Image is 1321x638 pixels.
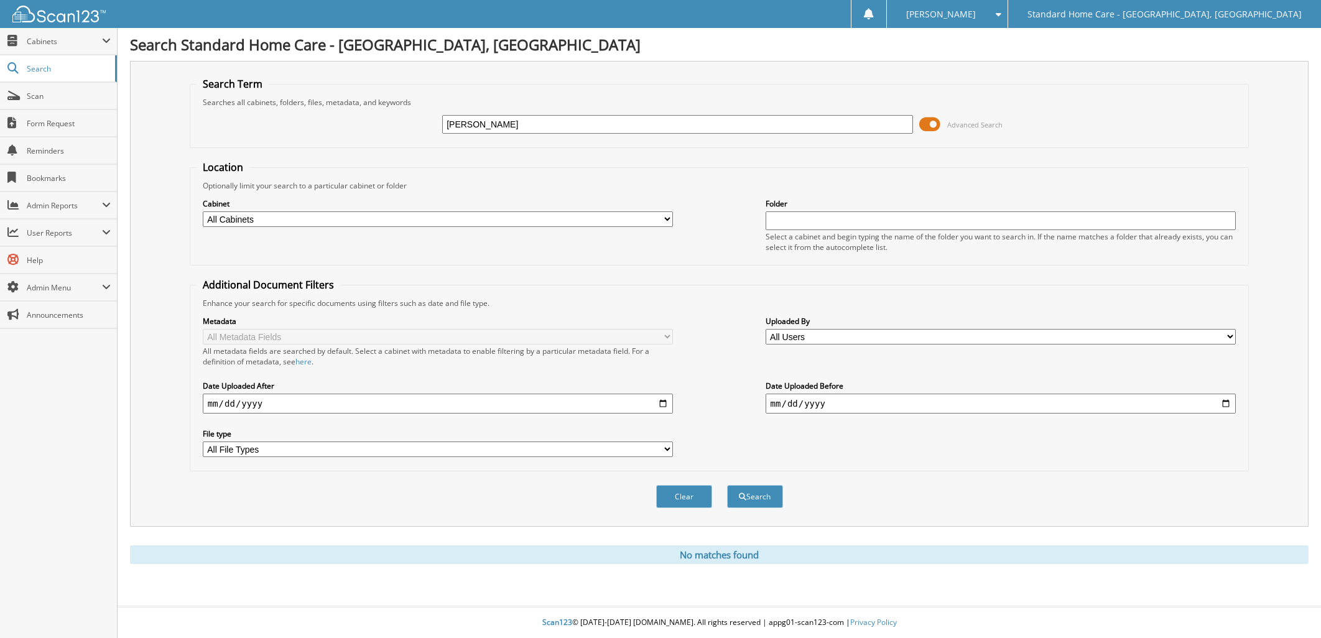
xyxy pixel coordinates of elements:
span: User Reports [27,228,102,238]
span: Help [27,255,111,266]
span: Cabinets [27,36,102,47]
input: end [766,394,1236,414]
span: Admin Reports [27,200,102,211]
label: Date Uploaded After [203,381,674,391]
span: Admin Menu [27,282,102,293]
span: Scan [27,91,111,101]
label: Date Uploaded Before [766,381,1236,391]
legend: Search Term [197,77,269,91]
span: Search [27,63,109,74]
div: Select a cabinet and begin typing the name of the folder you want to search in. If the name match... [766,231,1236,252]
legend: Location [197,160,249,174]
label: Uploaded By [766,316,1236,326]
img: scan123-logo-white.svg [12,6,106,22]
span: [PERSON_NAME] [906,11,976,18]
a: here [295,356,312,367]
button: Clear [656,485,712,508]
button: Search [727,485,783,508]
div: No matches found [130,545,1309,564]
span: Standard Home Care - [GEOGRAPHIC_DATA], [GEOGRAPHIC_DATA] [1027,11,1302,18]
span: Bookmarks [27,173,111,183]
a: Privacy Policy [850,617,897,627]
div: Searches all cabinets, folders, files, metadata, and keywords [197,97,1243,108]
span: Reminders [27,146,111,156]
h1: Search Standard Home Care - [GEOGRAPHIC_DATA], [GEOGRAPHIC_DATA] [130,34,1309,55]
label: Cabinet [203,198,674,209]
legend: Additional Document Filters [197,278,340,292]
input: start [203,394,674,414]
div: All metadata fields are searched by default. Select a cabinet with metadata to enable filtering b... [203,346,674,367]
div: © [DATE]-[DATE] [DOMAIN_NAME]. All rights reserved | appg01-scan123-com | [118,608,1321,638]
label: Folder [766,198,1236,209]
div: Optionally limit your search to a particular cabinet or folder [197,180,1243,191]
label: File type [203,428,674,439]
label: Metadata [203,316,674,326]
div: Enhance your search for specific documents using filters such as date and file type. [197,298,1243,308]
span: Form Request [27,118,111,129]
span: Scan123 [542,617,572,627]
span: Advanced Search [947,120,1003,129]
span: Announcements [27,310,111,320]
